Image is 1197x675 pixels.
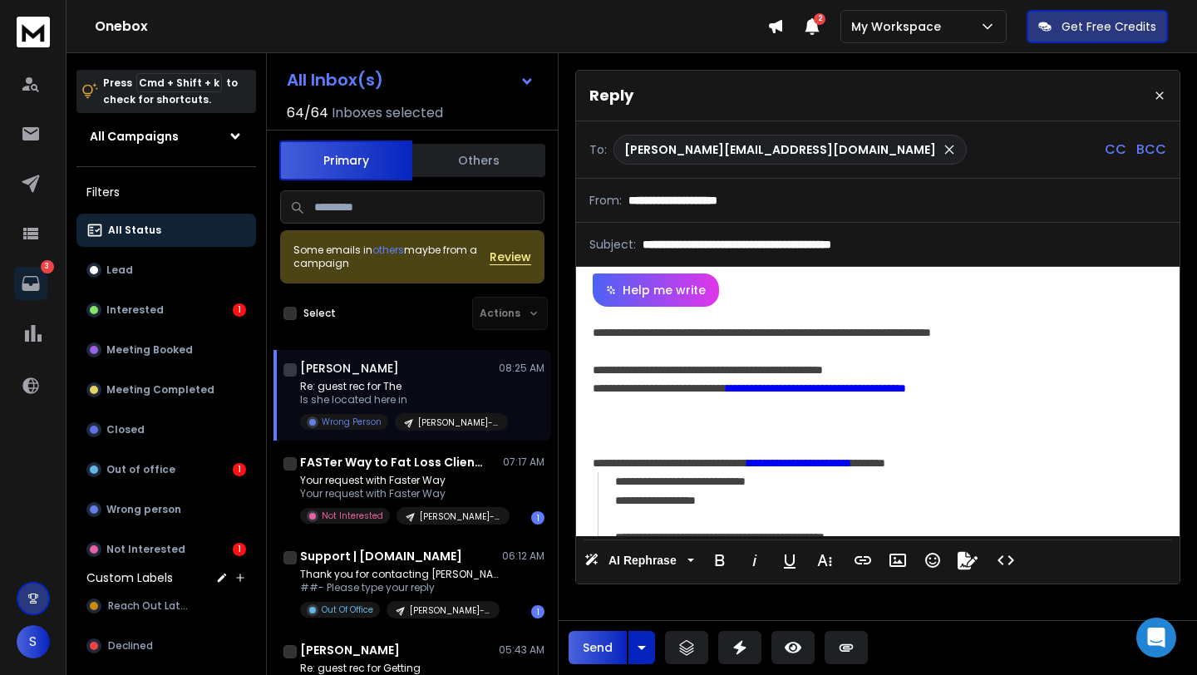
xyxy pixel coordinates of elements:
h1: Onebox [95,17,767,37]
h1: Support | [DOMAIN_NAME] [300,548,462,564]
p: Press to check for shortcuts. [103,75,238,108]
p: 05:43 AM [499,643,544,657]
span: others [372,243,404,257]
button: Closed [76,413,256,446]
h1: [PERSON_NAME] [300,360,399,377]
button: Italic (⌘I) [739,544,771,577]
p: All Status [108,224,161,237]
button: Primary [279,140,412,180]
button: Out of office1 [76,453,256,486]
button: S [17,625,50,658]
label: Select [303,307,336,320]
a: 3 [14,267,47,300]
button: Lead [76,254,256,287]
button: Declined [76,629,256,663]
div: 1 [531,605,544,618]
h1: All Campaigns [90,128,179,145]
span: Declined [108,639,153,653]
div: Open Intercom Messenger [1136,618,1176,658]
button: Bold (⌘B) [704,544,736,577]
span: 2 [814,13,825,25]
button: Not Interested1 [76,533,256,566]
p: Wrong Person [322,416,382,428]
button: Meeting Booked [76,333,256,367]
p: Out of office [106,463,175,476]
p: To: [589,141,607,158]
p: Not Interested [106,543,185,556]
button: Wrong person [76,493,256,526]
div: 1 [531,511,544,525]
p: Re: guest rec for The [300,380,500,393]
button: Help me write [593,273,719,307]
p: CC [1105,140,1126,160]
span: 64 / 64 [287,103,328,123]
button: Review [490,249,531,265]
p: Lead [106,264,133,277]
button: Underline (⌘U) [774,544,805,577]
button: Code View [990,544,1022,577]
p: Meeting Completed [106,383,214,397]
div: 1 [233,543,246,556]
button: Interested1 [76,293,256,327]
button: All Campaigns [76,120,256,153]
p: 3 [41,260,54,273]
p: From: [589,192,622,209]
img: logo [17,17,50,47]
p: Wrong person [106,503,181,516]
h3: Inboxes selected [332,103,443,123]
h1: FASTer Way to Fat Loss Client Success Team [300,454,483,471]
p: Your request with Faster Way [300,487,500,500]
p: [PERSON_NAME]- (Complete)(Batch #1) [410,604,490,617]
button: Reach Out Later [76,589,256,623]
p: 07:17 AM [503,456,544,469]
p: Your request with Faster Way [300,474,500,487]
div: Some emails in maybe from a campaign [293,244,490,270]
p: [PERSON_NAME][EMAIL_ADDRESS][DOMAIN_NAME] [624,141,936,158]
p: [PERSON_NAME]- (Complete)(Batch #1) [418,416,498,429]
span: Reach Out Later [108,599,190,613]
p: Out Of Office [322,604,373,616]
div: 1 [233,463,246,476]
button: Others [412,142,545,179]
p: Reply [589,84,633,107]
p: Re: guest rec for Getting [300,662,492,675]
button: More Text [809,544,840,577]
span: Cmd + Shift + k [136,73,222,92]
p: Subject: [589,236,636,253]
button: Meeting Completed [76,373,256,406]
p: 08:25 AM [499,362,544,375]
p: [PERSON_NAME]- (Complete)(Batch #1) [420,510,500,523]
p: Is she located here in [300,393,500,406]
button: Send [569,631,627,664]
p: Interested [106,303,164,317]
button: Emoticons [917,544,948,577]
p: Meeting Booked [106,343,193,357]
p: Get Free Credits [1062,18,1156,35]
button: AI Rephrase [581,544,697,577]
h1: All Inbox(s) [287,71,383,88]
p: My Workspace [851,18,948,35]
button: Insert Image (⌘P) [882,544,914,577]
span: AI Rephrase [605,554,680,568]
div: 1 [233,303,246,317]
button: All Status [76,214,256,247]
p: Closed [106,423,145,436]
button: Signature [952,544,983,577]
p: BCC [1136,140,1166,160]
h1: [PERSON_NAME] [300,642,400,658]
button: Get Free Credits [1027,10,1168,43]
h3: Custom Labels [86,569,173,586]
p: 06:12 AM [502,549,544,563]
button: All Inbox(s) [273,63,548,96]
p: Not Interested [322,510,383,522]
button: Insert Link (⌘K) [847,544,879,577]
h3: Filters [76,180,256,204]
p: ##- Please type your reply [300,581,500,594]
p: Thank you for contacting [PERSON_NAME] [300,568,500,581]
